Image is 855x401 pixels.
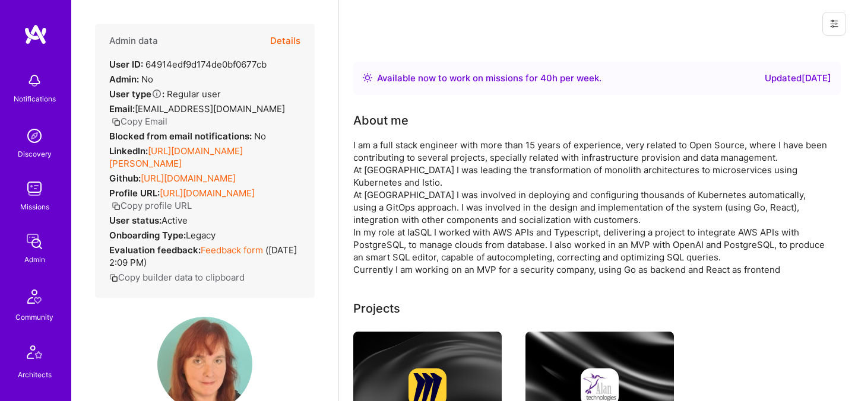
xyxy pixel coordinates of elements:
[353,300,400,317] div: Projects
[109,59,143,70] strong: User ID:
[270,24,300,58] button: Details
[141,173,236,184] a: [URL][DOMAIN_NAME]
[23,69,46,93] img: bell
[24,24,47,45] img: logo
[363,73,372,82] img: Availability
[24,253,45,266] div: Admin
[135,103,285,114] span: [EMAIL_ADDRESS][DOMAIN_NAME]
[109,271,245,284] button: Copy builder data to clipboard
[160,187,255,199] a: [URL][DOMAIN_NAME]
[112,115,167,128] button: Copy Email
[15,311,53,323] div: Community
[109,173,141,184] strong: Github:
[109,36,158,46] h4: Admin data
[109,130,266,142] div: No
[109,88,164,100] strong: User type :
[20,282,49,311] img: Community
[109,273,118,282] i: icon Copy
[23,177,46,200] img: teamwork
[109,145,148,157] strong: LinkedIn:
[161,215,188,226] span: Active
[109,244,300,269] div: ( [DATE] 2:09 PM )
[109,73,153,85] div: No
[20,200,49,213] div: Missions
[377,71,601,85] div: Available now to work on missions for h per week .
[353,112,408,129] div: About me
[14,93,56,105] div: Notifications
[353,139,828,276] div: I am a full stack engineer with more than 15 years of experience, very related to Open Source, wh...
[112,199,192,212] button: Copy profile URL
[23,230,46,253] img: admin teamwork
[109,244,201,256] strong: Evaluation feedback:
[109,88,221,100] div: Regular user
[201,244,263,256] a: Feedback form
[765,71,831,85] div: Updated [DATE]
[18,148,52,160] div: Discovery
[18,368,52,381] div: Architects
[151,88,162,99] i: Help
[109,187,160,199] strong: Profile URL:
[109,230,186,241] strong: Onboarding Type:
[109,215,161,226] strong: User status:
[23,124,46,148] img: discovery
[109,131,254,142] strong: Blocked from email notifications:
[540,72,552,84] span: 40
[20,340,49,368] img: Architects
[186,230,216,241] span: legacy
[109,74,139,85] strong: Admin:
[109,145,243,169] a: [URL][DOMAIN_NAME][PERSON_NAME]
[112,202,121,211] i: icon Copy
[109,103,135,114] strong: Email:
[112,117,121,126] i: icon Copy
[109,58,267,71] div: 64914edf9d174de0bf0677cb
